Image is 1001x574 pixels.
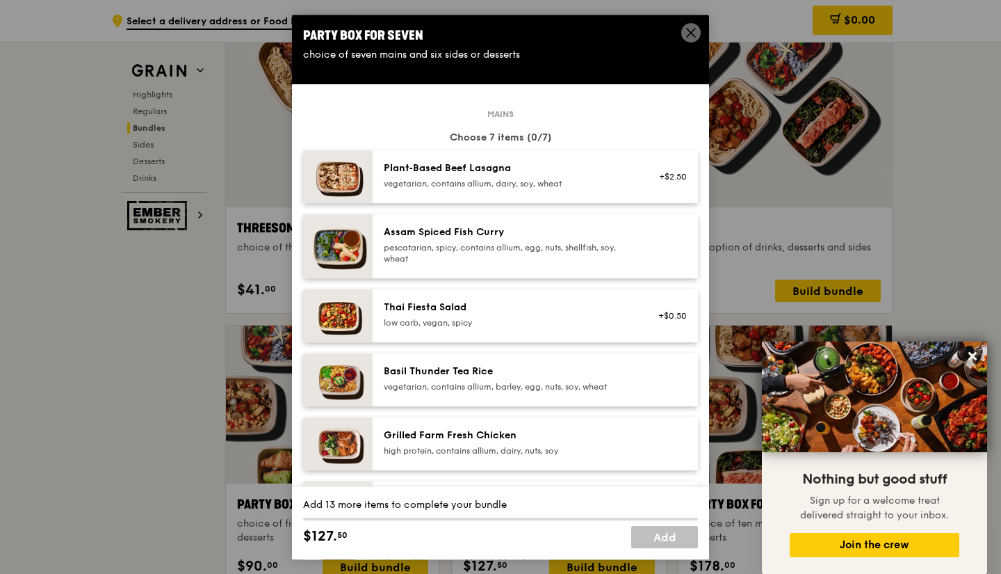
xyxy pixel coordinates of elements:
div: Plant‑Based Beef Lasagna [384,161,633,175]
div: Choose 7 items (0/7) [303,131,698,145]
img: daily_normal_Citrusy-Cauliflower-Plant-Based-Lasagna-HORZ.jpg [303,150,373,203]
div: high protein, contains allium, dairy, nuts, soy [384,445,633,456]
button: Close [961,345,984,367]
img: daily_normal_HORZ-Basil-Thunder-Tea-Rice.jpg [303,353,373,406]
img: daily_normal_HORZ-Grilled-Farm-Fresh-Chicken.jpg [303,417,373,470]
div: +$0.50 [650,310,687,321]
span: Sign up for a welcome treat delivered straight to your inbox. [800,495,949,521]
a: Add [631,526,698,548]
div: Add 13 more items to complete your bundle [303,498,698,512]
span: $127. [303,526,337,547]
img: daily_normal_Assam_Spiced_Fish_Curry__Horizontal_.jpg [303,214,373,278]
div: Grilled Farm Fresh Chicken [384,429,633,443]
img: daily_normal_Thai_Fiesta_Salad__Horizontal_.jpg [303,289,373,342]
img: DSC07876-Edit02-Large.jpeg [762,342,987,452]
span: Mains [482,109,519,120]
div: choice of seven mains and six sides or desserts [303,48,698,62]
span: Nothing but good stuff [802,471,947,488]
div: Basil Thunder Tea Rice [384,365,633,378]
div: low carb, vegan, spicy [384,317,633,328]
div: vegetarian, contains allium, dairy, soy, wheat [384,178,633,189]
button: Join the crew [790,533,959,557]
div: Assam Spiced Fish Curry [384,225,633,239]
div: pescatarian, spicy, contains allium, egg, nuts, shellfish, soy, wheat [384,242,633,264]
div: Party Box for Seven [303,26,698,45]
div: +$2.50 [650,171,687,182]
div: vegetarian, contains allium, barley, egg, nuts, soy, wheat [384,381,633,392]
div: Thai Fiesta Salad [384,301,633,314]
img: daily_normal_Honey_Duo_Mustard_Chicken__Horizontal_.jpg [303,481,373,534]
span: 50 [337,529,348,541]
